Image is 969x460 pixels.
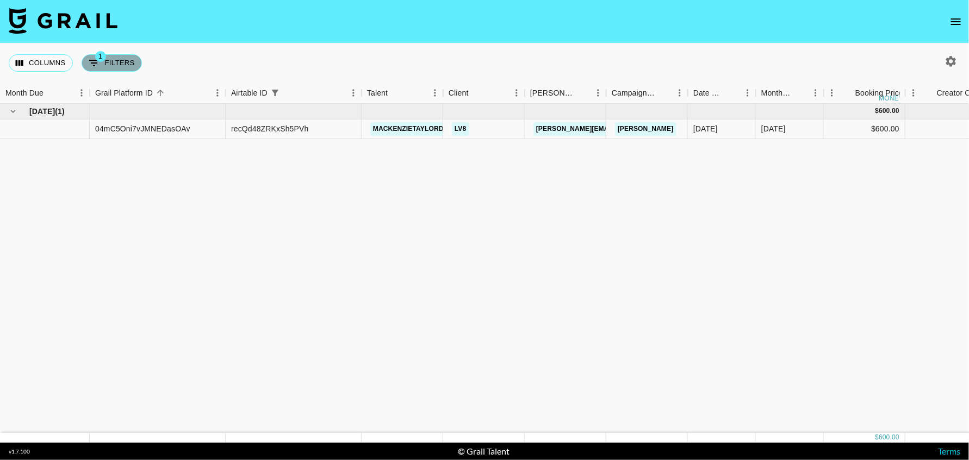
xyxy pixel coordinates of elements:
div: v 1.7.100 [9,448,30,455]
a: LV8 [452,122,469,136]
div: Date Created [688,83,756,104]
div: [PERSON_NAME] [530,83,575,104]
div: $ [875,106,879,116]
span: [DATE] [29,106,55,117]
div: 04mC5Oni7vJMNEDasOAv [95,123,190,134]
a: [PERSON_NAME][EMAIL_ADDRESS][DOMAIN_NAME] [533,122,711,136]
a: [PERSON_NAME] [615,122,676,136]
button: Menu [740,85,756,101]
span: 1 [95,51,106,62]
a: Terms [938,446,960,456]
div: Month Due [756,83,824,104]
div: $600.00 [824,119,905,139]
button: Sort [724,85,740,100]
div: Month Due [5,83,44,104]
button: Menu [807,85,824,101]
button: hide children [5,104,21,119]
button: Menu [345,85,362,101]
button: Sort [388,85,403,100]
div: recQd48ZRKxSh5PVh [231,123,309,134]
button: Menu [672,85,688,101]
div: Campaign (Type) [606,83,688,104]
div: Grail Platform ID [95,83,153,104]
div: 600.00 [879,106,899,116]
button: Menu [905,85,922,101]
div: Booking Price [855,83,903,104]
button: Sort [575,85,590,100]
button: Menu [73,85,90,101]
button: Sort [283,85,298,100]
div: 01/07/2025 [693,123,718,134]
div: Talent [367,83,388,104]
div: Airtable ID [226,83,362,104]
div: money [879,95,904,102]
button: Sort [153,85,168,100]
div: © Grail Talent [458,446,510,457]
button: Menu [508,85,525,101]
div: Client [443,83,525,104]
div: Month Due [761,83,792,104]
button: Select columns [9,54,73,72]
button: Menu [590,85,606,101]
button: Menu [824,85,840,101]
button: Sort [469,85,484,100]
img: Grail Talent [9,8,117,34]
button: Show filters [82,54,142,72]
div: 600.00 [879,433,899,442]
div: Campaign (Type) [612,83,656,104]
div: Date Created [693,83,724,104]
button: Menu [427,85,443,101]
div: $ [875,433,879,442]
div: Client [449,83,469,104]
button: Sort [656,85,672,100]
div: Jun '25 [761,123,786,134]
button: Sort [840,85,855,100]
button: Sort [792,85,807,100]
div: Grail Platform ID [90,83,226,104]
div: Airtable ID [231,83,268,104]
button: Show filters [268,85,283,100]
button: Menu [209,85,226,101]
div: 1 active filter [268,85,283,100]
button: Sort [44,85,59,100]
div: Talent [362,83,443,104]
span: ( 1 ) [55,106,65,117]
a: mackenzietaylord [370,122,446,136]
div: Booker [525,83,606,104]
button: Sort [922,85,937,100]
button: open drawer [945,11,967,33]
